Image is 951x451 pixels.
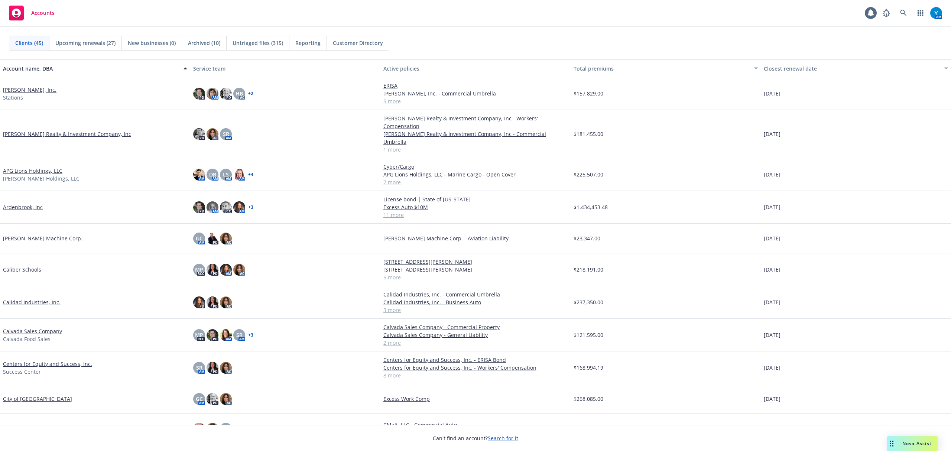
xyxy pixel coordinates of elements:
[3,175,79,182] span: [PERSON_NAME] Holdings, LLC
[383,130,568,146] a: [PERSON_NAME] Realty & Investment Company, Inc - Commercial Umbrella
[764,266,780,273] span: [DATE]
[887,436,896,451] div: Drag to move
[207,296,218,308] img: photo
[220,88,232,100] img: photo
[383,306,568,314] a: 3 more
[896,6,911,20] a: Search
[295,39,321,47] span: Reporting
[574,130,603,138] span: $181,455.00
[6,3,58,23] a: Accounts
[193,128,205,140] img: photo
[223,425,230,432] span: GC
[383,203,568,211] a: Excess Auto $10M
[383,323,568,331] a: Calvada Sales Company - Commercial Property
[383,266,568,273] a: [STREET_ADDRESS][PERSON_NAME]
[383,65,568,72] div: Active policies
[3,234,82,242] a: [PERSON_NAME] Machine Corp.
[207,233,218,244] img: photo
[764,331,780,339] span: [DATE]
[55,39,116,47] span: Upcoming renewals (27)
[196,234,203,242] span: GC
[902,440,932,447] span: Nova Assist
[383,364,568,371] a: Centers for Equity and Success, Inc. - Workers' Compensation
[220,264,232,276] img: photo
[764,90,780,97] span: [DATE]
[3,395,72,403] a: City of [GEOGRAPHIC_DATA]
[383,114,568,130] a: [PERSON_NAME] Realty & Investment Company, Inc - Workers' Compensation
[383,195,568,203] a: License bond | State of [US_STATE]
[236,90,243,97] span: HB
[574,331,603,339] span: $121,595.00
[195,266,203,273] span: MP
[383,395,568,403] a: Excess Work Comp
[3,94,23,101] span: Stations
[764,203,780,211] span: [DATE]
[764,234,780,242] span: [DATE]
[383,82,568,90] a: ERISA
[193,169,205,181] img: photo
[3,368,41,376] span: Success Center
[193,65,377,72] div: Service team
[383,258,568,266] a: [STREET_ADDRESS][PERSON_NAME]
[3,167,62,175] a: APG Lions Holdings, LLC
[128,39,176,47] span: New businesses (0)
[207,329,218,341] img: photo
[207,128,218,140] img: photo
[233,169,245,181] img: photo
[207,201,218,213] img: photo
[764,395,780,403] span: [DATE]
[764,364,780,371] span: [DATE]
[233,39,283,47] span: Untriaged files (315)
[383,421,568,429] a: CMalt, LLC - Commercial Auto
[3,298,61,306] a: Calidad Industries, Inc.
[383,339,568,347] a: 2 more
[3,203,43,211] a: Ardenbrook, Inc
[433,434,518,442] span: Can't find an account?
[764,65,940,72] div: Closest renewal date
[383,163,568,171] a: Cyber/Cargo
[223,171,229,178] span: LS
[887,436,938,451] button: Nova Assist
[3,360,92,368] a: Centers for Equity and Success, Inc.
[223,130,229,138] span: SR
[3,327,62,335] a: Calvada Sales Company
[3,425,29,432] a: CMalt, LLC
[220,201,232,213] img: photo
[3,86,56,94] a: [PERSON_NAME], Inc.
[383,331,568,339] a: Calvada Sales Company - General Liability
[248,172,253,177] a: + 4
[383,171,568,178] a: APG Lions Holdings, LLC - Marine Cargo - Open Cover
[574,425,600,432] span: $53,053.00
[209,171,216,178] span: DB
[383,291,568,298] a: Calidad Industries, Inc. - Commercial Umbrella
[220,329,232,341] img: photo
[574,234,600,242] span: $23,347.00
[764,171,780,178] span: [DATE]
[383,90,568,97] a: [PERSON_NAME], Inc. - Commercial Umbrella
[196,364,202,371] span: SR
[488,435,518,442] a: Search for it
[207,88,218,100] img: photo
[248,91,253,96] a: + 2
[571,59,761,77] button: Total premiums
[248,333,253,337] a: + 3
[207,423,218,435] img: photo
[383,234,568,242] a: [PERSON_NAME] Machine Corp. - Aviation Liability
[207,362,218,374] img: photo
[3,65,179,72] div: Account name, DBA
[574,171,603,178] span: $225,507.00
[574,90,603,97] span: $157,829.00
[193,296,205,308] img: photo
[764,298,780,306] span: [DATE]
[195,331,203,339] span: MP
[574,203,608,211] span: $1,434,453.48
[188,39,220,47] span: Archived (10)
[196,395,203,403] span: GC
[193,88,205,100] img: photo
[383,273,568,281] a: 5 more
[383,146,568,153] a: 1 more
[574,266,603,273] span: $218,191.00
